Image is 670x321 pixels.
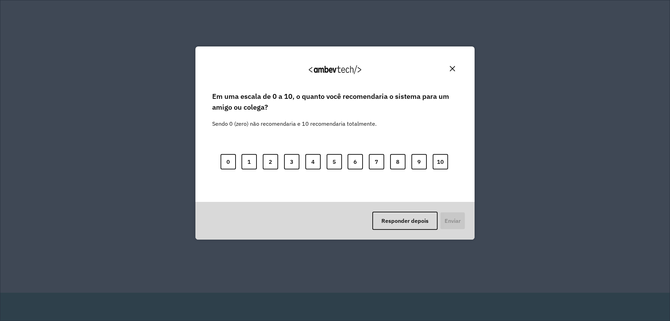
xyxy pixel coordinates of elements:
[348,154,363,169] button: 6
[390,154,405,169] button: 8
[241,154,257,169] button: 1
[309,65,361,74] img: Logo Ambevtech
[212,111,377,128] label: Sendo 0 (zero) não recomendaria e 10 recomendaria totalmente.
[221,154,236,169] button: 0
[212,91,458,112] label: Em uma escala de 0 a 10, o quanto você recomendaria o sistema para um amigo ou colega?
[327,154,342,169] button: 5
[372,212,438,230] button: Responder depois
[433,154,448,169] button: 10
[263,154,278,169] button: 2
[450,66,455,71] img: Close
[305,154,321,169] button: 4
[447,63,458,74] button: Close
[411,154,427,169] button: 9
[284,154,299,169] button: 3
[369,154,384,169] button: 7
